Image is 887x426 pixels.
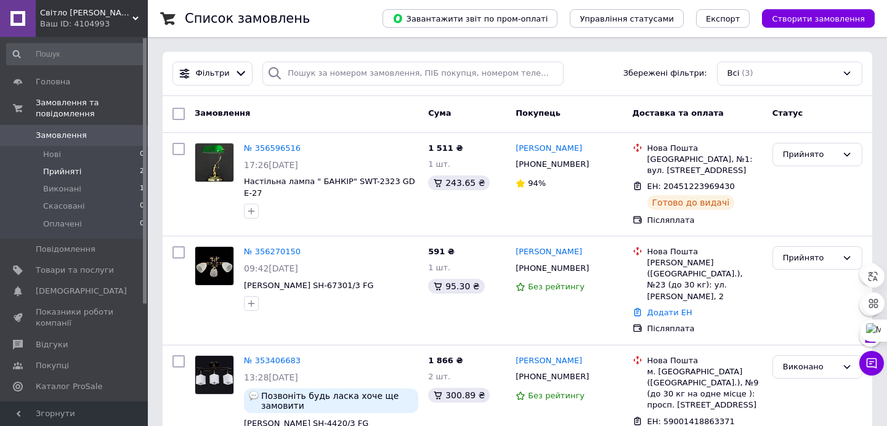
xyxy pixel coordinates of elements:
[570,9,684,28] button: Управління статусами
[428,279,484,294] div: 95.30 ₴
[647,195,735,210] div: Готово до видачі
[647,143,763,154] div: Нова Пошта
[633,108,724,118] span: Доставка та оплата
[428,159,450,169] span: 1 шт.
[647,323,763,334] div: Післяплата
[647,417,735,426] span: ЕН: 59001418863371
[195,108,250,118] span: Замовлення
[750,14,875,23] a: Створити замовлення
[140,201,144,212] span: 0
[244,247,301,256] a: № 356270150
[36,130,87,141] span: Замовлення
[392,13,548,24] span: Завантажити звіт по пром-оплаті
[772,108,803,118] span: Статус
[647,154,763,176] div: [GEOGRAPHIC_DATA], №1: вул. [STREET_ADDRESS]
[244,372,298,382] span: 13:28[DATE]
[244,281,374,290] a: [PERSON_NAME] SH-67301/3 FG
[140,166,144,177] span: 2
[647,246,763,257] div: Нова Пошта
[647,182,735,191] span: ЕН: 20451223969430
[244,356,301,365] a: № 353406683
[43,166,81,177] span: Прийняті
[513,369,591,385] div: [PHONE_NUMBER]
[244,143,301,153] a: № 356596516
[195,246,234,286] a: Фото товару
[772,14,865,23] span: Створити замовлення
[783,361,837,374] div: Виконано
[262,62,564,86] input: Пошук за номером замовлення, ПІБ покупця, номером телефону, Email, номером накладної
[580,14,674,23] span: Управління статусами
[195,356,233,394] img: Фото товару
[762,9,875,28] button: Створити замовлення
[195,355,234,395] a: Фото товару
[428,372,450,381] span: 2 шт.
[528,391,585,400] span: Без рейтингу
[6,43,145,65] input: Пошук
[43,149,61,160] span: Нові
[516,108,561,118] span: Покупець
[647,215,763,226] div: Післяплата
[196,68,230,79] span: Фільтри
[528,282,585,291] span: Без рейтингу
[249,391,259,401] img: :speech_balloon:
[428,356,463,365] span: 1 866 ₴
[43,219,82,230] span: Оплачені
[195,143,234,182] a: Фото товару
[428,247,455,256] span: 591 ₴
[185,11,310,26] h1: Список замовлень
[516,143,582,155] a: [PERSON_NAME]
[783,148,837,161] div: Прийнято
[36,339,68,350] span: Відгуки
[783,252,837,265] div: Прийнято
[513,156,591,172] div: [PHONE_NUMBER]
[43,183,81,195] span: Виконані
[36,265,114,276] span: Товари та послуги
[428,263,450,272] span: 1 шт.
[428,143,463,153] span: 1 511 ₴
[516,246,582,258] a: [PERSON_NAME]
[428,388,490,403] div: 300.89 ₴
[36,360,69,371] span: Покупці
[696,9,750,28] button: Експорт
[36,76,70,87] span: Головна
[647,366,763,411] div: м. [GEOGRAPHIC_DATA] ([GEOGRAPHIC_DATA].), №9 (до 30 кг на одне місце ): просп. [STREET_ADDRESS]
[513,260,591,276] div: [PHONE_NUMBER]
[244,160,298,170] span: 17:26[DATE]
[859,351,884,376] button: Чат з покупцем
[528,179,546,188] span: 94%
[195,247,233,285] img: Фото товару
[623,68,707,79] span: Збережені фільтри:
[140,149,144,160] span: 0
[428,175,490,190] div: 243.65 ₴
[40,7,132,18] span: Світло Є
[244,263,298,273] span: 09:42[DATE]
[727,68,740,79] span: Всі
[36,307,114,329] span: Показники роботи компанії
[36,286,127,297] span: [DEMOGRAPHIC_DATA]
[647,257,763,302] div: [PERSON_NAME] ([GEOGRAPHIC_DATA].), №23 (до 30 кг): ул. [PERSON_NAME], 2
[244,177,415,198] a: Настільна лампа " БАНКІР" SWT-2323 GD E-27
[261,391,413,411] span: Позвоніть будь ласка хоче ще замовити
[140,183,144,195] span: 1
[36,97,148,119] span: Замовлення та повідомлення
[383,9,557,28] button: Завантажити звіт по пром-оплаті
[742,68,753,78] span: (3)
[43,201,85,212] span: Скасовані
[516,355,582,367] a: [PERSON_NAME]
[40,18,148,30] div: Ваш ID: 4104993
[706,14,740,23] span: Експорт
[647,308,692,317] a: Додати ЕН
[36,244,95,255] span: Повідомлення
[647,355,763,366] div: Нова Пошта
[428,108,451,118] span: Cума
[140,219,144,230] span: 0
[195,143,233,182] img: Фото товару
[36,381,102,392] span: Каталог ProSale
